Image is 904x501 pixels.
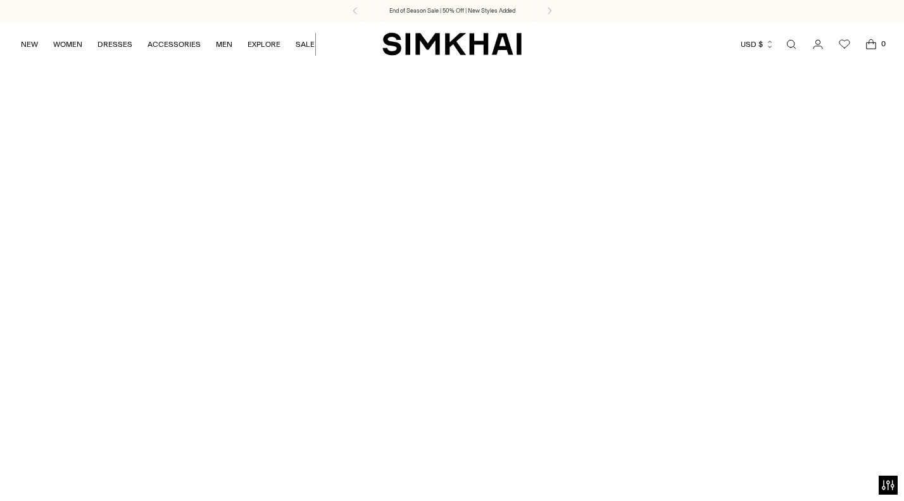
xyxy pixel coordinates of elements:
a: ACCESSORIES [148,30,201,58]
a: Go to the account page [805,32,831,57]
a: NEW [21,30,38,58]
a: Open cart modal [858,32,884,57]
a: SALE [296,30,315,58]
button: USD $ [741,30,774,58]
a: Wishlist [832,32,857,57]
a: WOMEN [53,30,82,58]
span: 0 [877,38,889,49]
a: MEN [216,30,232,58]
a: DRESSES [97,30,132,58]
a: Open search modal [779,32,804,57]
a: EXPLORE [248,30,280,58]
a: SIMKHAI [382,32,522,56]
